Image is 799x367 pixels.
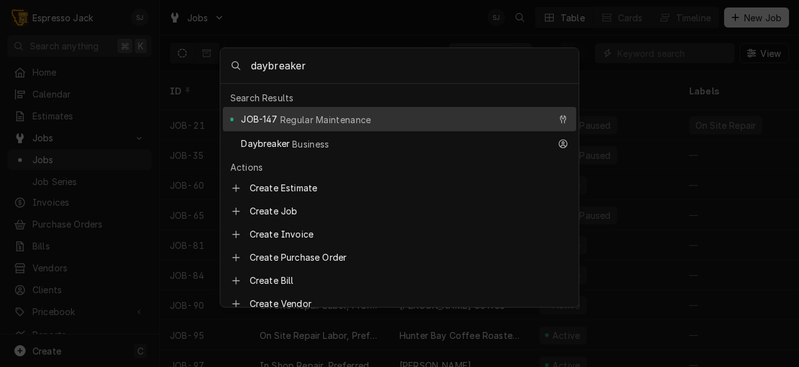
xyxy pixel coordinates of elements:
[250,181,569,194] span: Create Estimate
[250,228,569,241] span: Create Invoice
[241,113,277,126] span: JOB-147
[223,158,576,176] div: Actions
[241,137,290,150] span: Daybreaker
[220,48,579,308] div: Global Command Menu
[250,297,569,310] span: Create Vendor
[223,89,576,107] div: Search Results
[251,48,579,83] input: Search anything
[250,274,569,287] span: Create Bill
[250,204,569,218] span: Create Job
[250,251,569,264] span: Create Purchase Order
[280,113,371,126] span: Regular Maintenance
[292,138,330,151] span: Business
